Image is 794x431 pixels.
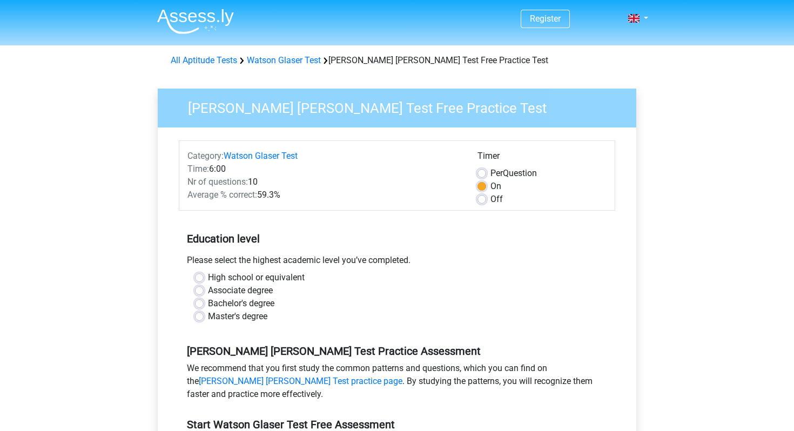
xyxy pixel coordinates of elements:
h5: [PERSON_NAME] [PERSON_NAME] Test Practice Assessment [187,345,607,358]
label: On [490,180,501,193]
span: Category: [187,151,224,161]
div: 59.3% [179,188,469,201]
div: We recommend that you first study the common patterns and questions, which you can find on the . ... [179,362,615,405]
a: Register [530,14,561,24]
label: Bachelor's degree [208,297,274,310]
label: Off [490,193,503,206]
span: Time: [187,164,209,174]
div: [PERSON_NAME] [PERSON_NAME] Test Free Practice Test [166,54,628,67]
div: 6:00 [179,163,469,176]
h5: Start Watson Glaser Test Free Assessment [187,418,607,431]
label: Associate degree [208,284,273,297]
span: Average % correct: [187,190,257,200]
label: Question [490,167,537,180]
a: Watson Glaser Test [247,55,321,65]
h5: Education level [187,228,607,250]
label: High school or equivalent [208,271,305,284]
div: 10 [179,176,469,188]
img: Assessly [157,9,234,34]
a: All Aptitude Tests [171,55,237,65]
label: Master's degree [208,310,267,323]
div: Timer [477,150,607,167]
a: [PERSON_NAME] [PERSON_NAME] Test practice page [199,376,402,386]
span: Nr of questions: [187,177,248,187]
a: Watson Glaser Test [224,151,298,161]
h3: [PERSON_NAME] [PERSON_NAME] Test Free Practice Test [175,96,628,117]
div: Please select the highest academic level you’ve completed. [179,254,615,271]
span: Per [490,168,503,178]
